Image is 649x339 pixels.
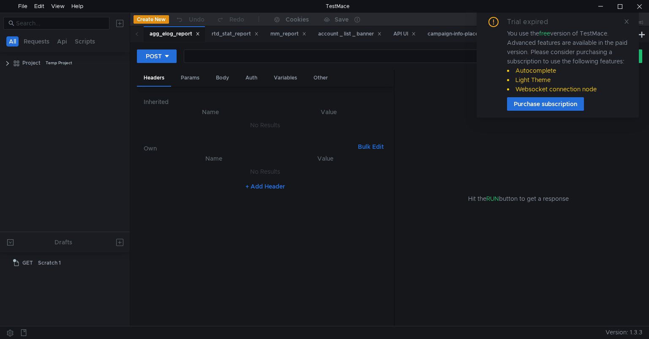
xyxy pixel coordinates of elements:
[38,257,61,269] div: Scratch 1
[72,36,98,46] button: Scripts
[335,16,349,22] div: Save
[318,30,382,38] div: account _ list _ banner
[134,15,169,24] button: Create New
[242,181,289,191] button: + Add Header
[146,52,162,61] div: POST
[22,257,33,269] span: GET
[468,194,569,203] span: Hit the button to get a response
[507,75,629,85] li: Light Theme
[144,143,354,153] h6: Own
[22,57,41,69] div: Project
[55,36,70,46] button: Api
[46,57,72,69] div: Temp Project
[507,97,584,111] button: Purchase subscription
[210,13,250,26] button: Redo
[307,70,335,86] div: Other
[393,30,416,38] div: API UI
[507,85,629,94] li: Websocket connection node
[21,36,52,46] button: Requests
[239,70,264,86] div: Auth
[507,17,558,27] div: Trial expired
[6,36,19,46] button: All
[212,30,259,38] div: rtd_stat_report
[507,66,629,75] li: Autocomplete
[137,49,177,63] button: POST
[229,14,244,25] div: Redo
[174,70,206,86] div: Params
[137,70,171,87] div: Headers
[271,107,387,117] th: Value
[428,30,502,38] div: campaign-info-placement2
[169,13,210,26] button: Undo
[470,13,529,26] button: No Environment
[55,237,72,247] div: Drafts
[267,70,304,86] div: Variables
[150,30,200,38] div: agg_elog_report
[189,14,205,25] div: Undo
[270,30,306,38] div: mm_report
[144,97,387,107] h6: Inherited
[486,195,499,202] span: RUN
[605,326,642,339] span: Version: 1.3.3
[271,153,380,164] th: Value
[209,70,236,86] div: Body
[507,29,629,94] div: You use the version of TestMace. Advanced features are available in the paid version. Please cons...
[16,19,104,28] input: Search...
[354,142,387,152] button: Bulk Edit
[157,153,271,164] th: Name
[250,168,280,175] nz-embed-empty: No Results
[286,14,309,25] div: Cookies
[150,107,271,117] th: Name
[250,121,280,129] nz-embed-empty: No Results
[539,30,550,37] span: free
